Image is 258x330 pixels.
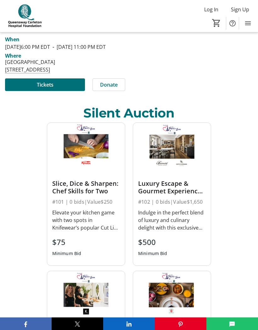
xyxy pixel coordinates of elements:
span: Donate [100,81,118,88]
button: Log In [199,4,223,14]
img: Slice, Dice & Sharpen: Chef Skills for Two [47,123,125,167]
img: Luxury Escape & Gourmet Experience Package [133,123,211,167]
div: $500 [138,236,167,248]
span: [DATE] 11:00 PM EDT [50,43,106,50]
span: - [50,43,57,50]
button: Menu [242,17,254,30]
span: Sign Up [231,6,249,13]
button: Donate [93,78,125,91]
span: Log In [204,6,218,13]
button: Sign Up [226,4,254,14]
button: Help [226,17,239,30]
div: Silent Auction [83,104,174,122]
div: #102 | 0 bids | Value $1,650 [138,197,206,206]
button: X [52,317,103,330]
button: Tickets [5,78,85,91]
img: QCH Foundation's Logo [4,4,46,28]
button: LinkedIn [103,317,155,330]
div: Where [5,53,21,58]
img: Refresh & Revive: Wash, Cut & Style at K Hair Lounge [47,271,125,315]
span: [DATE] 6:00 PM EDT [5,43,50,50]
div: #101 | 0 bids | Value $250 [52,197,120,206]
div: [GEOGRAPHIC_DATA] [5,58,55,66]
div: $75 [52,236,81,248]
div: Luxury Escape & Gourmet Experience Package [138,180,206,195]
span: Tickets [37,81,53,88]
div: When [5,36,20,43]
span: 16 [5,26,11,33]
div: Slice, Dice & Sharpen: Chef Skills for Two [52,180,120,195]
div: Minimum Bid [138,248,167,259]
button: Pinterest [155,317,206,330]
div: Indulge in the perfect blend of luxury and culinary delight with this exclusive package! Enjoy a ... [138,209,206,231]
button: SMS [206,317,258,330]
button: Cart [211,17,222,29]
img: Savor the Flavors of India: $100 Gift Card to East India Company [133,271,211,315]
div: Elevate your kitchen game with two spots in Knifewear’s popular Cut Like a Chef class! Learn expe... [52,209,120,231]
div: Minimum Bid [52,248,81,259]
